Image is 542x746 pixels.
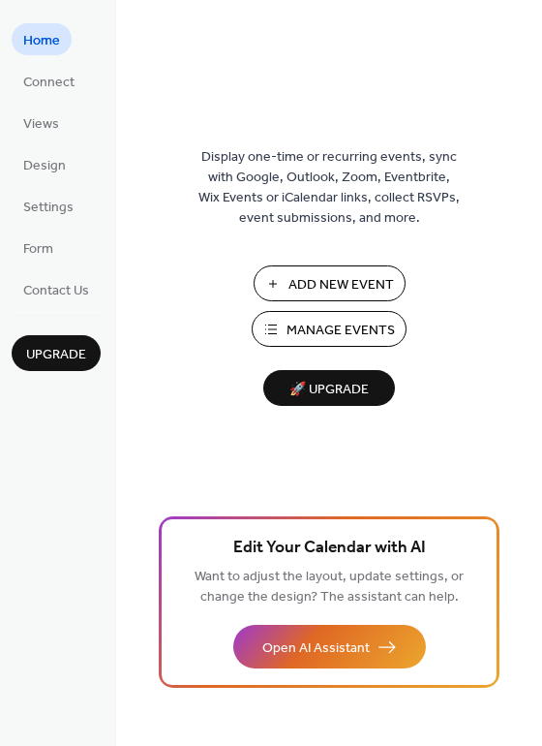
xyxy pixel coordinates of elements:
[23,31,60,51] span: Home
[23,114,59,135] span: Views
[23,73,75,93] span: Connect
[23,156,66,176] span: Design
[23,239,53,260] span: Form
[254,265,406,301] button: Add New Event
[286,321,395,341] span: Manage Events
[12,107,71,139] a: Views
[233,535,426,562] span: Edit Your Calendar with AI
[12,65,86,97] a: Connect
[12,23,72,55] a: Home
[233,625,426,668] button: Open AI Assistant
[288,275,394,295] span: Add New Event
[198,147,460,229] span: Display one-time or recurring events, sync with Google, Outlook, Zoom, Eventbrite, Wix Events or ...
[23,281,89,301] span: Contact Us
[262,638,370,659] span: Open AI Assistant
[263,370,395,406] button: 🚀 Upgrade
[252,311,406,347] button: Manage Events
[12,335,101,371] button: Upgrade
[26,345,86,365] span: Upgrade
[195,564,464,610] span: Want to adjust the layout, update settings, or change the design? The assistant can help.
[23,198,74,218] span: Settings
[12,273,101,305] a: Contact Us
[12,232,65,264] a: Form
[12,190,85,222] a: Settings
[12,148,77,180] a: Design
[275,377,383,403] span: 🚀 Upgrade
